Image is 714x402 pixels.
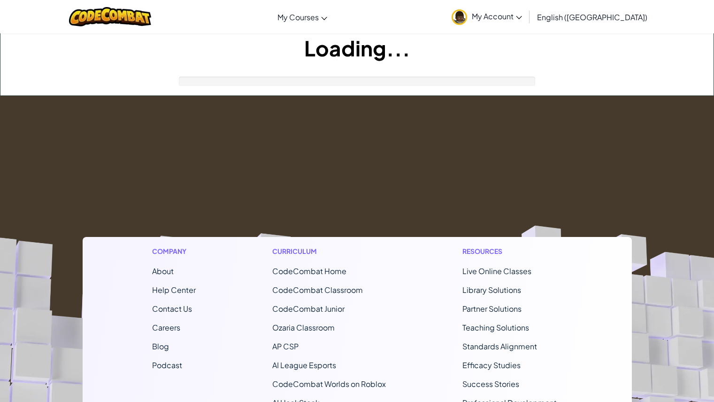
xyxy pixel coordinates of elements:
a: English ([GEOGRAPHIC_DATA]) [532,4,652,30]
span: Contact Us [152,304,192,314]
img: avatar [452,9,467,25]
a: CodeCombat Junior [272,304,345,314]
a: About [152,266,174,276]
a: Library Solutions [462,285,521,295]
a: Careers [152,323,180,332]
h1: Curriculum [272,246,386,256]
h1: Company [152,246,196,256]
a: Live Online Classes [462,266,531,276]
span: English ([GEOGRAPHIC_DATA]) [537,12,647,22]
a: Partner Solutions [462,304,522,314]
a: Podcast [152,360,182,370]
a: My Courses [273,4,332,30]
a: Help Center [152,285,196,295]
span: CodeCombat Home [272,266,346,276]
a: Efficacy Studies [462,360,521,370]
img: CodeCombat logo [69,7,151,26]
a: CodeCombat Worlds on Roblox [272,379,386,389]
span: My Account [472,11,522,21]
a: Success Stories [462,379,519,389]
a: AI League Esports [272,360,336,370]
h1: Resources [462,246,562,256]
a: Blog [152,341,169,351]
a: AP CSP [272,341,299,351]
h1: Loading... [0,33,714,63]
span: My Courses [277,12,319,22]
a: CodeCombat Classroom [272,285,363,295]
a: Standards Alignment [462,341,537,351]
a: Ozaria Classroom [272,323,335,332]
a: Teaching Solutions [462,323,529,332]
a: My Account [447,2,527,32]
